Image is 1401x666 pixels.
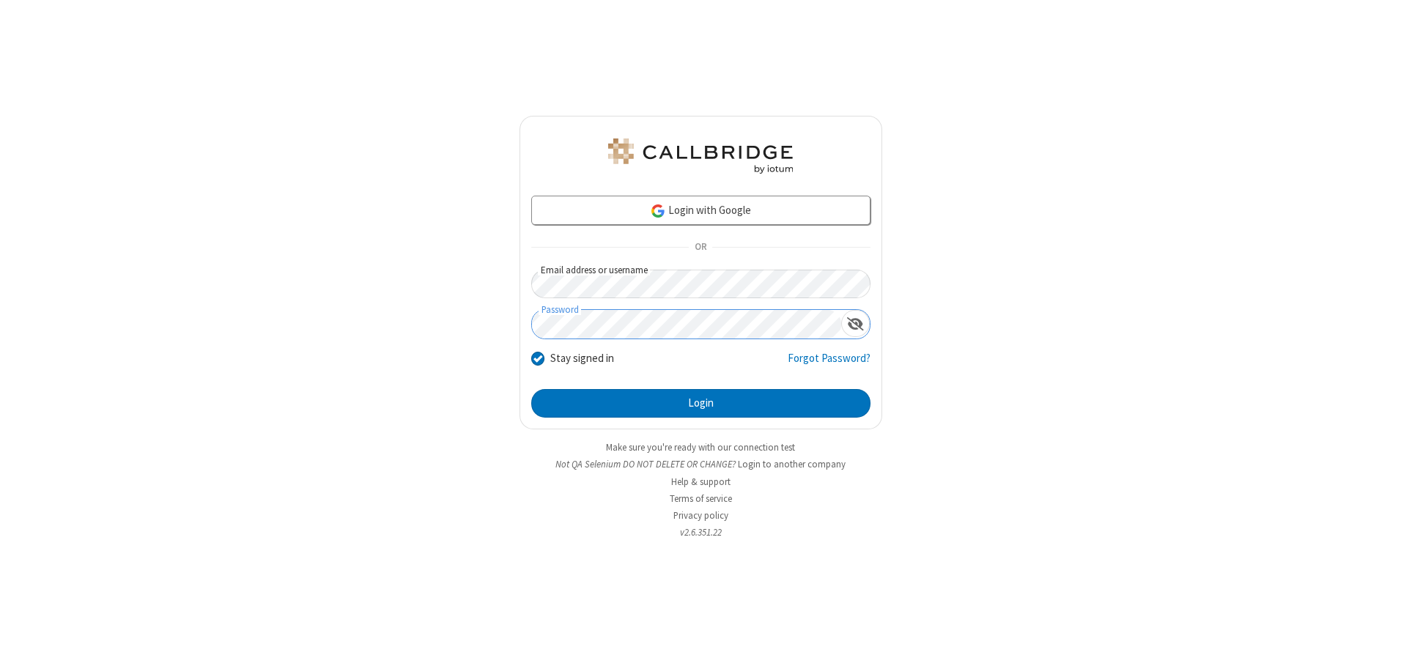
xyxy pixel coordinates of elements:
input: Password [532,310,841,338]
button: Login [531,389,870,418]
img: QA Selenium DO NOT DELETE OR CHANGE [605,138,796,174]
label: Stay signed in [550,350,614,367]
a: Terms of service [670,492,732,505]
a: Help & support [671,476,731,488]
button: Login to another company [738,457,846,471]
img: google-icon.png [650,203,666,219]
a: Make sure you're ready with our connection test [606,441,795,454]
li: v2.6.351.22 [520,525,882,539]
li: Not QA Selenium DO NOT DELETE OR CHANGE? [520,457,882,471]
a: Forgot Password? [788,350,870,378]
span: OR [689,237,712,258]
input: Email address or username [531,270,870,298]
div: Show password [841,310,870,337]
a: Privacy policy [673,509,728,522]
a: Login with Google [531,196,870,225]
